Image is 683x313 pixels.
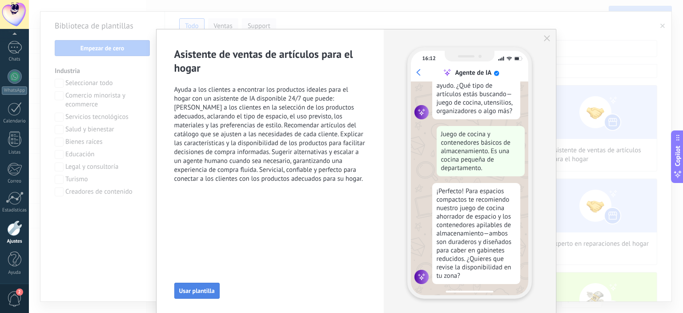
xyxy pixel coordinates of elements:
[414,270,429,284] img: agent icon
[432,183,520,284] div: ¡Perfecto! Para espacios compactos te recomiendo nuestro juego de cocina ahorrador de espacio y l...
[2,86,27,95] div: WhatsApp
[2,179,28,184] div: Correo
[2,207,28,213] div: Estadísticas
[174,47,366,75] h2: Asistente de ventas de artículos para el hogar
[422,55,435,62] div: 16:12
[174,85,366,183] span: Ayuda a los clientes a encontrar los productos ideales para el hogar con un asistente de IA dispo...
[174,283,220,299] button: Usar plantilla
[2,270,28,276] div: Ayuda
[437,126,525,176] div: Juego de cocina y contenedores básicos de almacenamiento. Es una cocina pequeña de departamento.
[432,69,520,119] div: ¡Hola! 👋 Con gusto te ayudo. ¿Qué tipo de artículos estás buscando—juego de cocina, utensilios, o...
[2,150,28,155] div: Listas
[2,239,28,244] div: Ajustes
[179,288,215,294] span: Usar plantilla
[455,69,491,77] div: Agente de IA
[2,57,28,62] div: Chats
[16,289,23,296] span: 2
[414,105,429,119] img: agent icon
[2,118,28,124] div: Calendario
[673,146,682,166] span: Copilot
